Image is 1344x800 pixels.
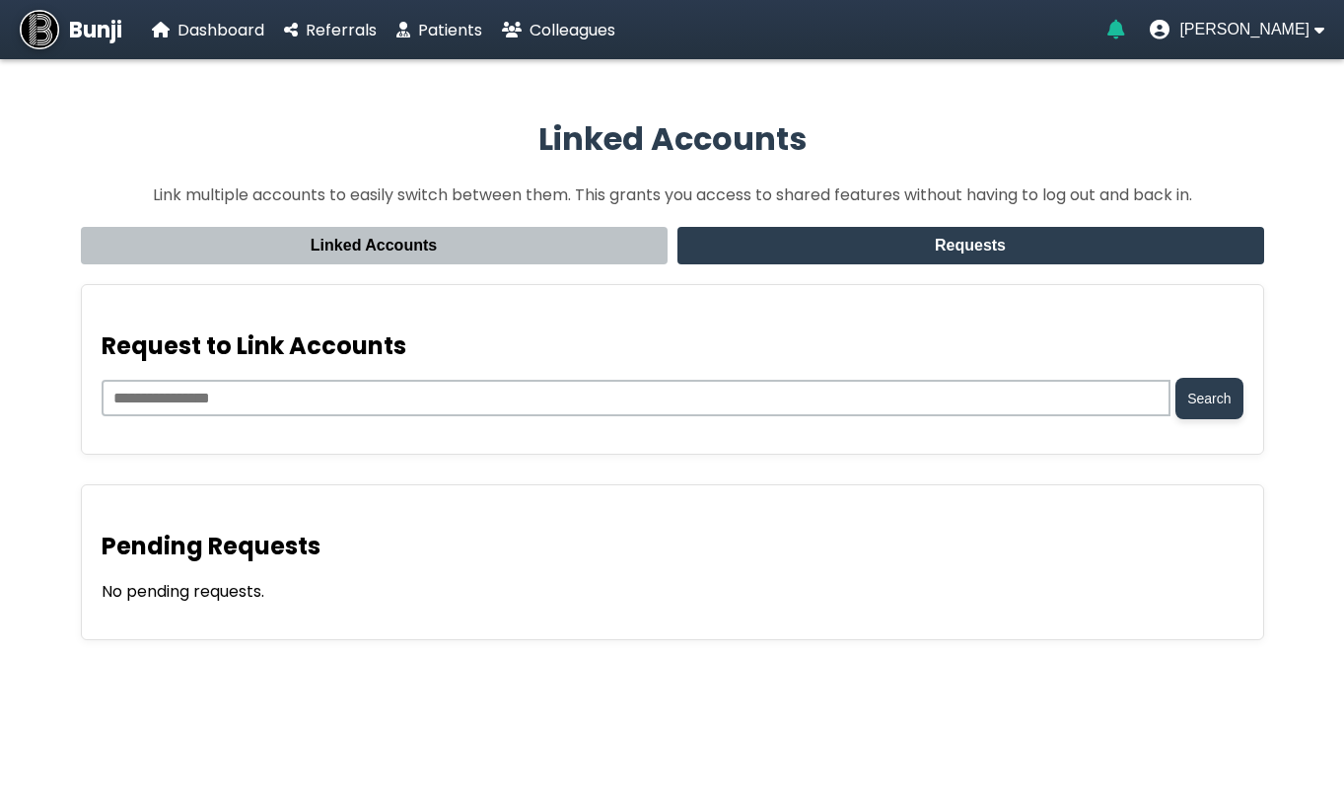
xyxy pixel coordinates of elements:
[396,18,482,42] a: Patients
[418,19,482,41] span: Patients
[20,10,122,49] a: Bunji
[1150,20,1324,39] button: User menu
[1107,20,1125,39] a: Notifications
[102,529,1243,563] h3: Pending Requests
[284,18,377,42] a: Referrals
[530,19,615,41] span: Colleagues
[81,182,1264,207] p: Link multiple accounts to easily switch between them. This grants you access to shared features w...
[69,14,122,46] span: Bunji
[177,19,264,41] span: Dashboard
[1175,378,1242,419] button: Search
[502,18,615,42] a: Colleagues
[152,18,264,42] a: Dashboard
[306,19,377,41] span: Referrals
[102,328,1243,363] h3: Request to Link Accounts
[20,10,59,49] img: Bunji Dental Referral Management
[677,227,1264,264] button: Requests
[102,579,1243,604] p: No pending requests.
[1179,21,1309,38] span: [PERSON_NAME]
[81,227,668,264] button: Linked Accounts
[81,115,1264,163] h2: Linked Accounts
